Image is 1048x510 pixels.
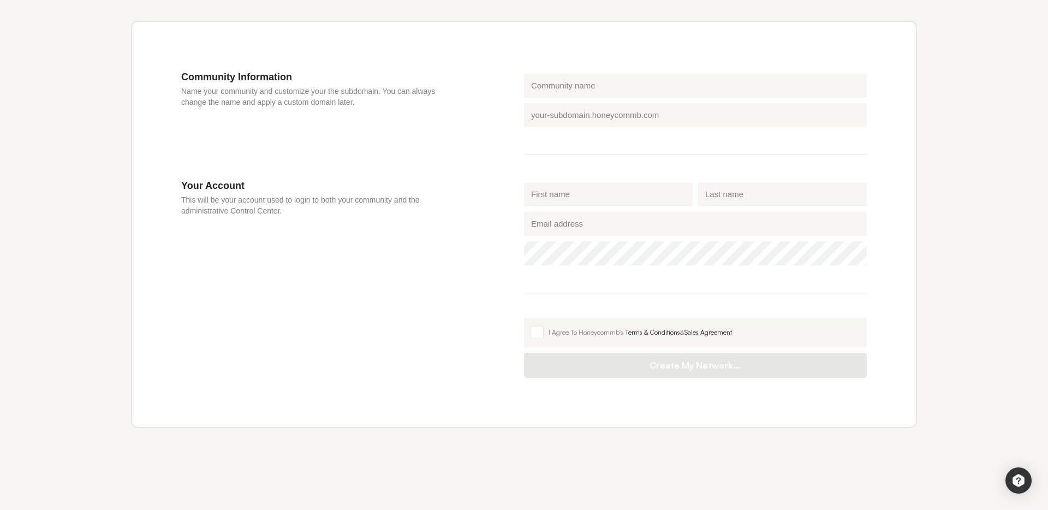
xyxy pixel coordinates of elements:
span: Create My Network... [535,360,856,371]
a: Terms & Conditions [625,328,680,336]
button: Create My Network... [524,353,867,378]
h3: Community Information [181,71,458,83]
input: Email address [524,212,867,236]
div: I Agree To Honeycommb's & [549,328,860,337]
p: Name your community and customize your the subdomain. You can always change the name and apply a ... [181,86,458,108]
input: Last name [698,182,867,206]
p: This will be your account used to login to both your community and the administrative Control Cen... [181,194,458,216]
input: Community name [524,74,867,98]
input: First name [524,182,693,206]
input: your-subdomain.honeycommb.com [524,103,867,127]
div: Open Intercom Messenger [1005,467,1032,494]
h3: Your Account [181,180,458,192]
a: Sales Agreement [684,328,732,336]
